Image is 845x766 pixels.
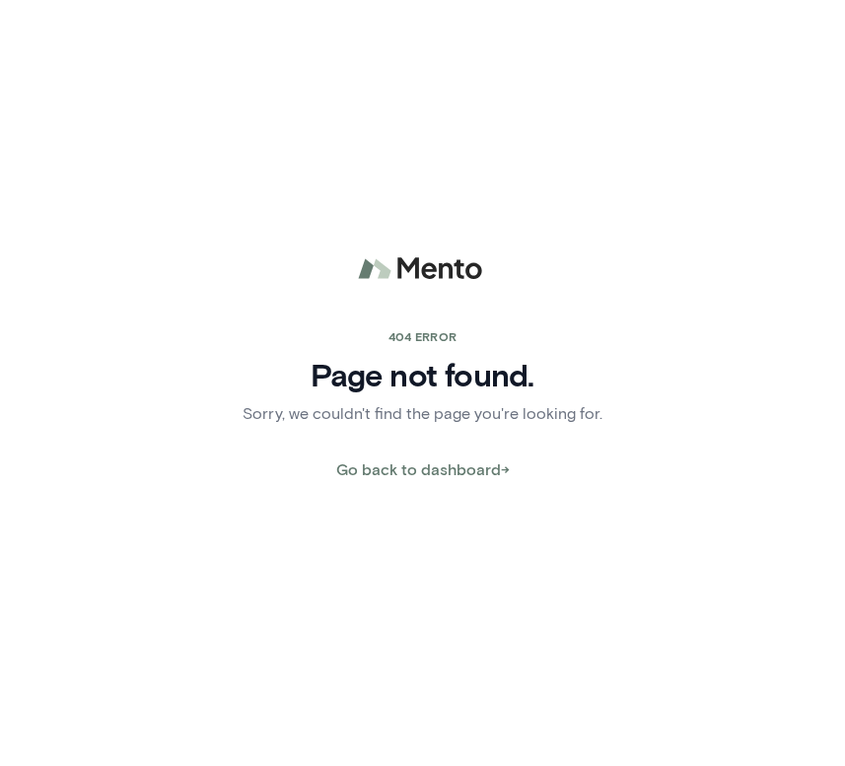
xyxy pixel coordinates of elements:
[334,245,512,293] img: logo
[388,329,458,343] span: 404 error
[325,450,521,489] button: Go back to dashboard
[501,457,510,481] span: →
[243,402,602,426] p: Sorry, we couldn't find the page you're looking for.
[243,356,602,393] h4: Page not found.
